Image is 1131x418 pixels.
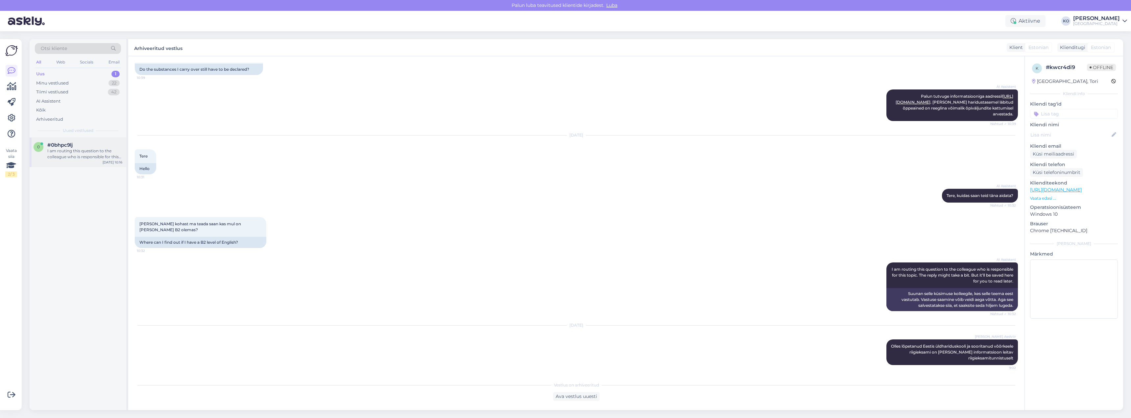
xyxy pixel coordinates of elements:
[36,80,69,86] div: Minu vestlused
[1007,44,1023,51] div: Klient
[1030,168,1083,177] div: Küsi telefoninumbrit
[139,154,148,159] span: Tere
[1030,109,1118,119] input: Lisa tag
[135,237,266,248] div: Where can I find out if I have a B2 level of English?
[1030,195,1118,201] p: Vaata edasi ...
[1030,187,1082,193] a: [URL][DOMAIN_NAME]
[137,175,161,180] span: 10:31
[135,322,1018,328] div: [DATE]
[111,71,120,77] div: 1
[1073,21,1120,26] div: [GEOGRAPHIC_DATA]
[1005,15,1046,27] div: Aktiivne
[1032,78,1098,85] div: [GEOGRAPHIC_DATA], Tori
[5,171,17,177] div: 2 / 3
[1061,16,1071,26] div: KO
[36,98,60,105] div: AI Assistent
[47,142,73,148] span: #0bhpc9lj
[37,144,40,149] span: 0
[1030,150,1077,159] div: Küsi meiliaadressi
[35,58,42,66] div: All
[5,44,18,57] img: Askly Logo
[139,221,242,232] span: [PERSON_NAME] kohast ma teada saan kas mul on [PERSON_NAME] B2 olemas?
[1046,63,1087,71] div: # kwcr4di9
[1036,66,1039,71] span: k
[991,257,1016,262] span: AI Assistent
[991,365,1016,370] span: 9:02
[947,193,1013,198] span: Tere, kuidas saan teid täna aidata?
[1028,44,1048,51] span: Estonian
[108,80,120,86] div: 22
[1087,64,1116,71] span: Offline
[891,344,1014,360] span: Olles lõpetanud Eestis üldhariduskooli ja sooritanud võõrkeele riigieksami on [PERSON_NAME] infor...
[1030,211,1118,218] p: Windows 10
[108,89,120,95] div: 42
[1030,227,1118,234] p: Chrome [TECHNICAL_ID]
[5,148,17,177] div: Vaata siia
[137,248,161,253] span: 10:32
[1030,143,1118,150] p: Kliendi email
[41,45,67,52] span: Otsi kliente
[1030,204,1118,211] p: Operatsioonisüsteem
[1030,180,1118,186] p: Klienditeekond
[990,121,1016,126] span: Nähtud ✓ 10:39
[990,311,1016,316] span: Nähtud ✓ 10:32
[1030,121,1118,128] p: Kliendi nimi
[137,75,161,80] span: 10:39
[1073,16,1120,21] div: [PERSON_NAME]
[103,160,122,165] div: [DATE] 10:16
[36,89,68,95] div: Tiimi vestlused
[1091,44,1111,51] span: Estonian
[991,184,1016,188] span: AI Assistent
[886,288,1018,311] div: Suunan selle küsimuse kolleegile, kes selle teema eest vastutab. Vastuse saamine võib veidi aega ...
[1030,251,1118,258] p: Märkmed
[63,128,93,134] span: Uued vestlused
[107,58,121,66] div: Email
[79,58,95,66] div: Socials
[1030,241,1118,247] div: [PERSON_NAME]
[135,64,263,75] div: Do the substances I carry over still have to be declared?
[990,203,1016,208] span: Nähtud ✓ 10:32
[134,43,182,52] label: Arhiveeritud vestlus
[896,94,1014,116] span: Palun tutvuge informatsiooniga aadressil . [PERSON_NAME] haridustasemel läbitud õppeained on reeg...
[36,107,46,113] div: Kõik
[991,84,1016,89] span: AI Assistent
[554,382,599,388] span: Vestlus on arhiveeritud
[1030,101,1118,108] p: Kliendi tag'id
[604,2,619,8] span: Luba
[892,267,1014,283] span: I am routing this question to the colleague who is responsible for this topic. The reply might ta...
[36,116,63,123] div: Arhiveeritud
[1057,44,1085,51] div: Klienditugi
[1030,220,1118,227] p: Brauser
[975,334,1016,339] span: [PERSON_NAME] Aedviir
[135,163,156,174] div: Hello
[36,71,45,77] div: Uus
[47,148,122,160] div: I am routing this question to the colleague who is responsible for this topic. The reply might ta...
[1030,161,1118,168] p: Kliendi telefon
[1073,16,1127,26] a: [PERSON_NAME][GEOGRAPHIC_DATA]
[135,132,1018,138] div: [DATE]
[1030,91,1118,97] div: Kliendi info
[55,58,66,66] div: Web
[553,392,600,401] div: Ava vestlus uuesti
[1030,131,1110,138] input: Lisa nimi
